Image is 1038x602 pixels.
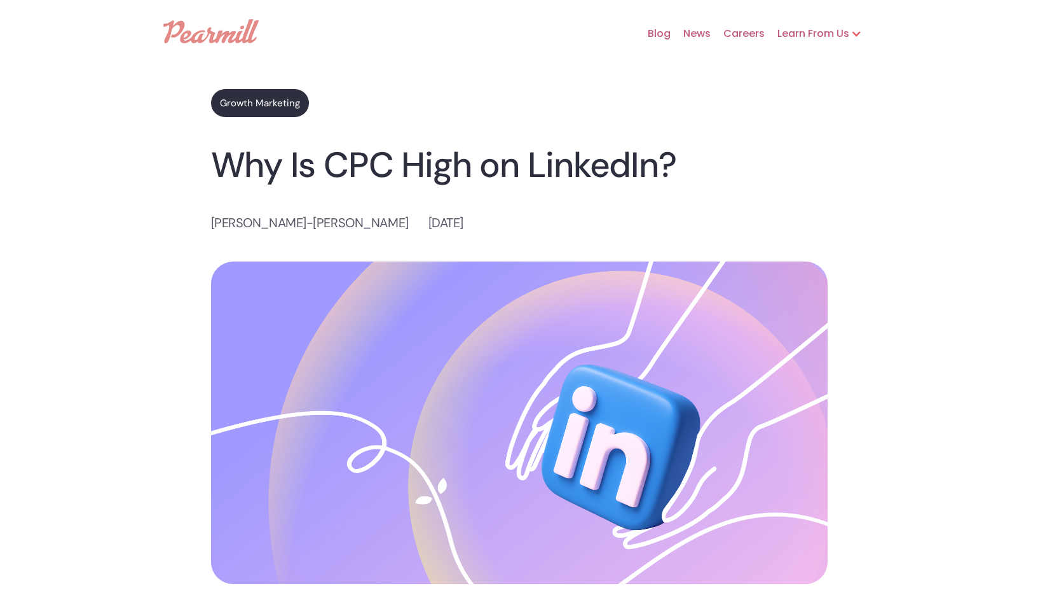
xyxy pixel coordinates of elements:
[211,89,309,117] a: Growth Marketing
[765,13,875,54] div: Learn From Us
[635,13,671,54] a: Blog
[211,213,409,233] p: [PERSON_NAME]-[PERSON_NAME]
[428,213,463,233] p: [DATE]
[765,26,849,41] div: Learn From Us
[211,146,828,185] h1: Why Is CPC High on LinkedIn?
[671,13,711,54] a: News
[711,13,765,54] a: Careers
